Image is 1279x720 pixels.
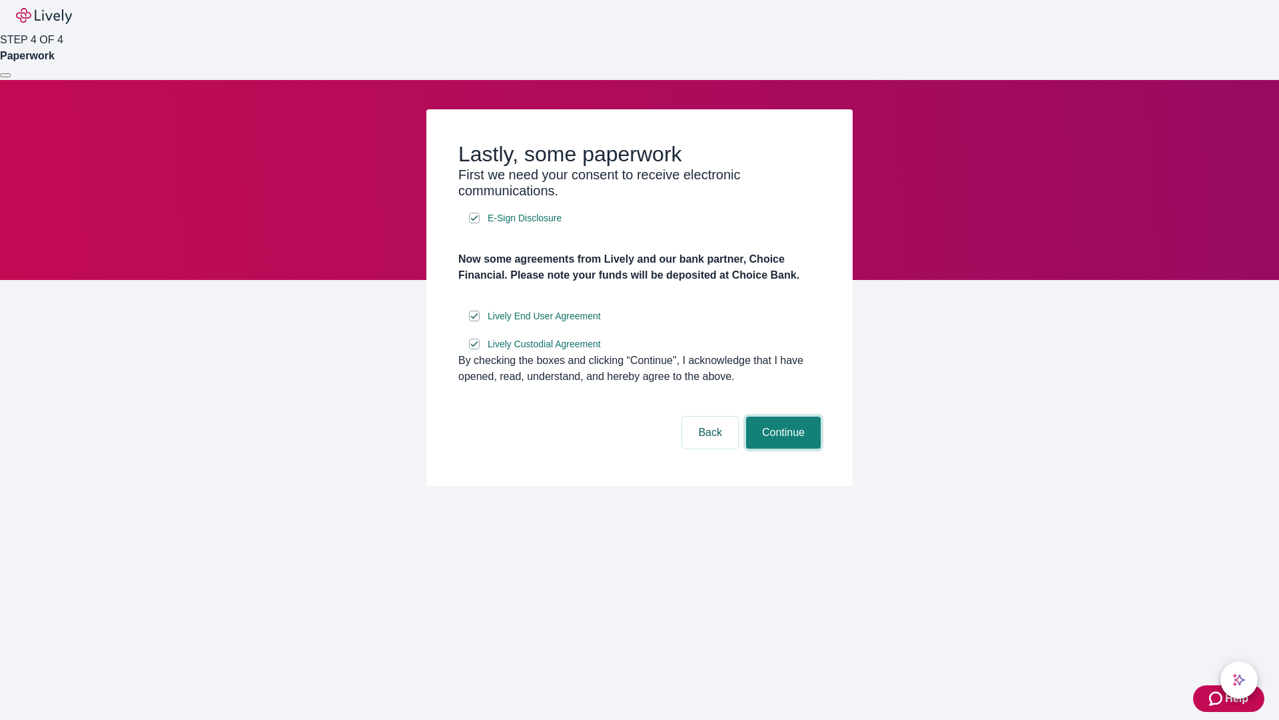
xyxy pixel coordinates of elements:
[682,417,738,449] button: Back
[485,336,604,353] a: e-sign disclosure document
[1209,691,1225,707] svg: Zendesk support icon
[1225,691,1248,707] span: Help
[1220,661,1258,699] button: chat
[458,353,821,385] div: By checking the boxes and clicking “Continue", I acknowledge that I have opened, read, understand...
[488,211,562,225] span: E-Sign Disclosure
[458,167,821,199] h3: First we need your consent to receive electronic communications.
[1232,673,1246,687] svg: Lively AI Assistant
[485,308,604,325] a: e-sign disclosure document
[458,141,821,167] h2: Lastly, some paperwork
[746,417,821,449] button: Continue
[488,337,601,351] span: Lively Custodial Agreement
[16,8,72,24] img: Lively
[458,251,821,283] h4: Now some agreements from Lively and our bank partner, Choice Financial. Please note your funds wi...
[1193,685,1264,712] button: Zendesk support iconHelp
[488,309,601,323] span: Lively End User Agreement
[485,210,564,227] a: e-sign disclosure document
